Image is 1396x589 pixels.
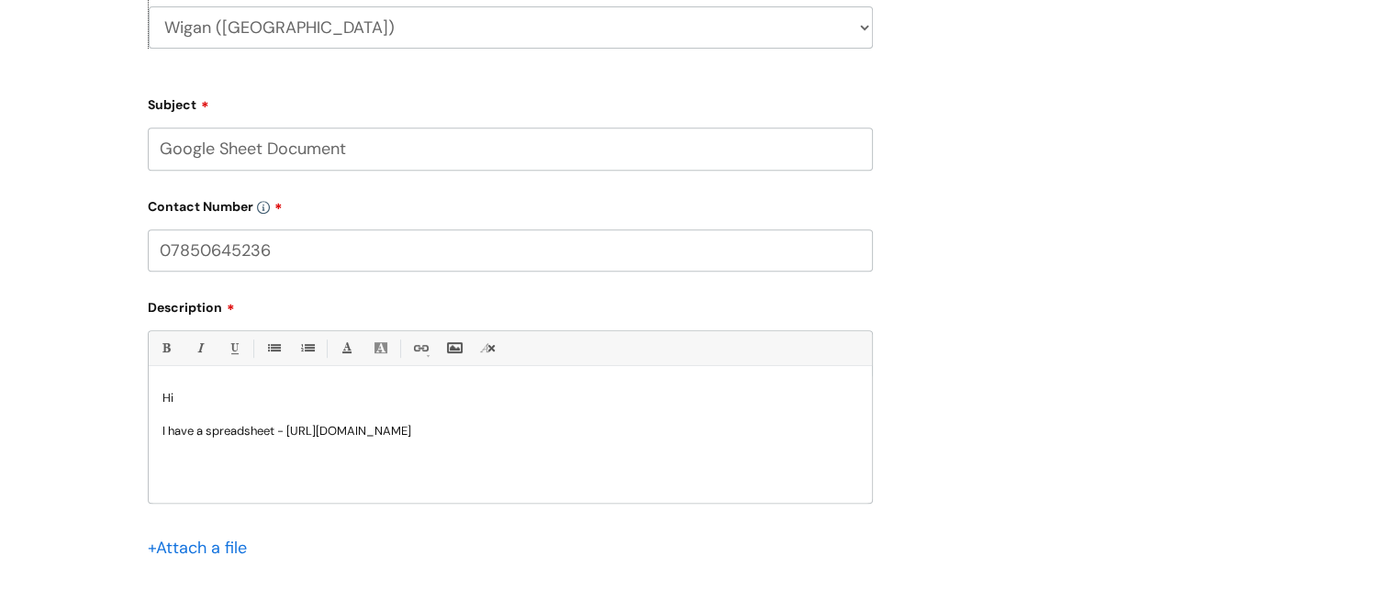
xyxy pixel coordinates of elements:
[154,337,177,360] a: Bold (Ctrl-B)
[476,337,499,360] a: Remove formatting (Ctrl-\)
[148,91,873,113] label: Subject
[222,337,245,360] a: Underline(Ctrl-U)
[408,337,431,360] a: Link
[262,337,285,360] a: • Unordered List (Ctrl-Shift-7)
[162,390,858,406] p: Hi
[442,337,465,360] a: Insert Image...
[335,337,358,360] a: Font Color
[188,337,211,360] a: Italic (Ctrl-I)
[369,337,392,360] a: Back Color
[148,533,258,562] div: Attach a file
[148,294,873,316] label: Description
[148,537,156,559] span: +
[162,423,858,439] p: I have a spreadsheet - [URL][DOMAIN_NAME]
[296,337,318,360] a: 1. Ordered List (Ctrl-Shift-8)
[148,193,873,215] label: Contact Number
[257,201,270,214] img: info-icon.svg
